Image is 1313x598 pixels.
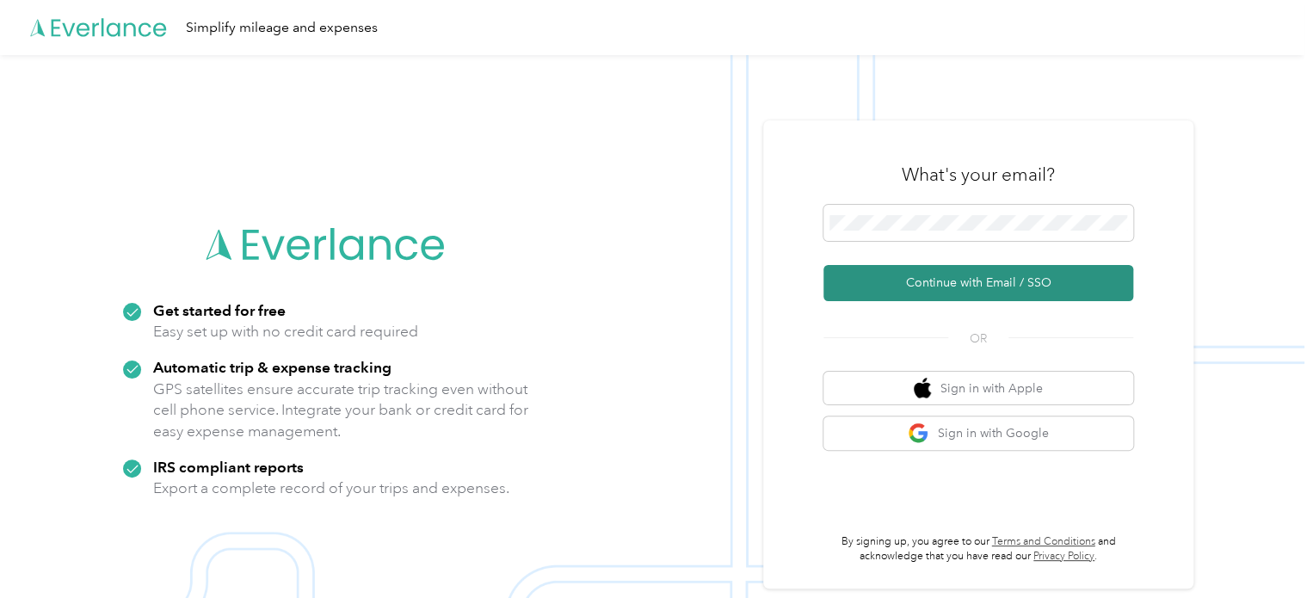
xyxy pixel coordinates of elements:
[1033,550,1094,563] a: Privacy Policy
[992,535,1095,548] a: Terms and Conditions
[902,163,1055,187] h3: What's your email?
[153,458,304,476] strong: IRS compliant reports
[823,372,1133,405] button: apple logoSign in with Apple
[823,416,1133,450] button: google logoSign in with Google
[914,378,931,399] img: apple logo
[153,478,509,499] p: Export a complete record of your trips and expenses.
[948,330,1008,348] span: OR
[823,534,1133,564] p: By signing up, you agree to our and acknowledge that you have read our .
[823,265,1133,301] button: Continue with Email / SSO
[153,358,391,376] strong: Automatic trip & expense tracking
[908,422,929,444] img: google logo
[186,17,378,39] div: Simplify mileage and expenses
[153,301,286,319] strong: Get started for free
[153,321,418,342] p: Easy set up with no credit card required
[153,379,529,442] p: GPS satellites ensure accurate trip tracking even without cell phone service. Integrate your bank...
